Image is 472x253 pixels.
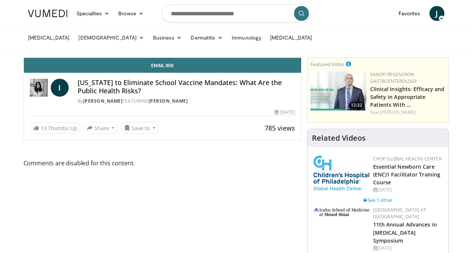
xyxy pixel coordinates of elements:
a: Sanofi Regeneron Gastroenterology [370,71,418,84]
a: Email Iris [24,58,301,73]
a: Browse [114,6,148,21]
a: [PERSON_NAME] [380,109,416,115]
span: 12:32 [348,102,365,109]
span: 785 views [265,124,295,132]
a: Business [149,30,187,45]
small: Featured Video [310,61,344,68]
button: Save to [121,122,159,134]
span: Comments are disabled for this content. [24,158,301,168]
a: [PERSON_NAME] [149,98,188,104]
div: [DATE] [275,109,295,116]
a: Favorites [394,6,425,21]
span: 13 [41,125,47,132]
a: Specialties [72,6,114,21]
h4: [US_STATE] to Eliminate School Vaccine Mandates: What Are the Public Health Risks? [78,79,295,95]
a: See 1 other [363,197,393,203]
a: [GEOGRAPHIC_DATA] at [GEOGRAPHIC_DATA] [373,207,426,220]
a: Essential Newborn Care (ENC)1 Facilitator Training Course [373,163,441,186]
img: bf9ce42c-6823-4735-9d6f-bc9dbebbcf2c.png.150x105_q85_crop-smart_upscale.jpg [310,71,366,110]
img: 3aa743c9-7c3f-4fab-9978-1464b9dbe89c.png.150x105_q85_autocrop_double_scale_upscale_version-0.2.jpg [313,208,369,216]
a: [MEDICAL_DATA] [24,30,74,45]
div: [DATE] [373,245,443,252]
a: [PERSON_NAME] [83,98,123,104]
a: Dermatitis [186,30,227,45]
button: Share [84,122,118,134]
a: I [51,79,69,97]
div: [DATE] [373,187,443,193]
div: By FEATURING [78,98,295,104]
a: J [429,6,444,21]
a: 13 Thumbs Up [30,122,81,134]
img: Dr. Iris Gorfinkel [30,79,48,97]
a: 11th Annual Advances in [MEDICAL_DATA] Symposium [373,221,437,244]
a: Immunology [227,30,266,45]
a: [DEMOGRAPHIC_DATA] [74,30,148,45]
div: Feat. [370,109,446,116]
img: VuMedi Logo [28,10,68,17]
a: Clinical Insights: Efficacy and Safety in Appropriate Patients With … [370,85,445,108]
h4: Related Videos [312,134,366,143]
a: 12:32 [310,71,366,110]
a: CHOP Global Health Center [373,156,441,162]
a: [MEDICAL_DATA] [266,30,316,45]
img: 8fbf8b72-0f77-40e1-90f4-9648163fd298.jpg.150x105_q85_autocrop_double_scale_upscale_version-0.2.jpg [313,156,369,190]
input: Search topics, interventions [162,4,311,22]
